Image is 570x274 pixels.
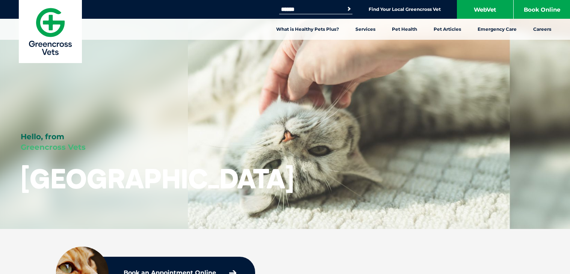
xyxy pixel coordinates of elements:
[21,132,64,141] span: Hello, from
[469,19,525,40] a: Emergency Care
[21,164,294,193] h1: [GEOGRAPHIC_DATA]
[347,19,384,40] a: Services
[268,19,347,40] a: What is Healthy Pets Plus?
[425,19,469,40] a: Pet Articles
[21,143,86,152] span: Greencross Vets
[369,6,441,12] a: Find Your Local Greencross Vet
[525,19,559,40] a: Careers
[345,5,353,13] button: Search
[384,19,425,40] a: Pet Health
